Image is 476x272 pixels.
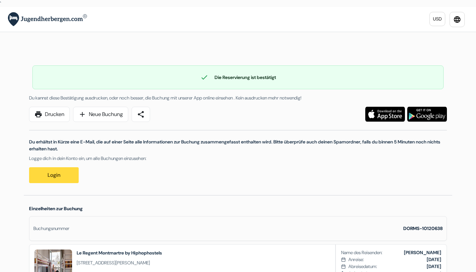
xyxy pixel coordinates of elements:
[77,250,162,256] h2: Le Regent Montmartre by Hiphophostels
[29,95,301,101] span: Du kannst diese Bestätigung ausdrucken, oder noch besser, die Buchung mit unserer App online eins...
[29,206,83,212] span: Einzelheiten zur Buchung
[200,73,208,81] span: check
[34,110,42,118] span: print
[33,73,443,81] div: Die Reservierung ist bestätigt
[450,12,465,27] a: language
[29,138,447,152] p: Du erhältst in Kürze eine E-Mail, die auf einer Seite alle Informationen zur Buchung zusammengefa...
[78,110,86,118] span: add
[453,16,461,23] i: language
[427,256,441,262] b: [DATE]
[132,107,150,122] a: share
[29,107,70,122] a: printDrucken
[341,249,382,256] span: Name des Reisenden:
[403,225,443,231] strong: DORMS-10120638
[404,250,441,255] b: [PERSON_NAME]
[365,107,405,122] img: Lade die kostenlose App herunter
[348,263,377,270] span: Abreisedatum:
[348,256,364,263] span: Anreise:
[429,12,445,26] a: USD
[73,107,128,122] a: addNeue Buchung
[29,167,79,183] a: Login
[427,263,441,269] b: [DATE]
[407,107,447,122] img: Lade die kostenlose App herunter
[33,225,69,232] div: Buchungsnummer
[8,12,87,26] img: Jugendherbergen.com
[29,155,447,162] p: Logge dich in dein Konto ein, um alle Buchungen einzusehen:
[137,110,145,118] span: share
[77,259,162,266] span: [STREET_ADDRESS][PERSON_NAME]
